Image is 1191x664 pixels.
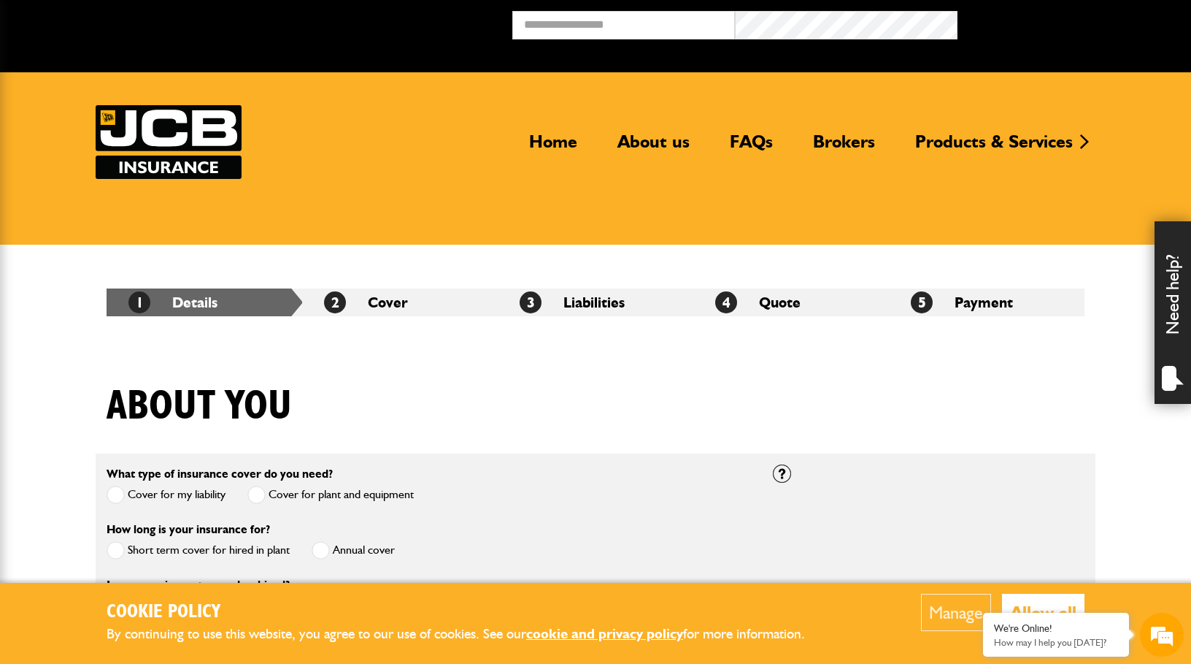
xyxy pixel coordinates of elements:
[606,131,701,164] a: About us
[312,541,395,560] label: Annual cover
[107,623,829,646] p: By continuing to use this website, you agree to our use of cookies. See our for more information.
[518,131,588,164] a: Home
[994,622,1118,635] div: We're Online!
[96,105,242,179] a: JCB Insurance Services
[1002,594,1084,631] button: Allow all
[520,291,541,313] span: 3
[802,131,886,164] a: Brokers
[719,131,784,164] a: FAQs
[107,486,226,504] label: Cover for my liability
[324,291,346,313] span: 2
[107,601,829,624] h2: Cookie Policy
[1155,221,1191,404] div: Need help?
[128,291,150,313] span: 1
[107,468,333,480] label: What type of insurance cover do you need?
[526,625,683,642] a: cookie and privacy policy
[693,289,889,316] li: Quote
[107,382,292,431] h1: About you
[715,291,737,313] span: 4
[904,131,1084,164] a: Products & Services
[302,289,498,316] li: Cover
[107,289,302,316] li: Details
[921,594,991,631] button: Manage
[107,579,290,591] label: Is your equipment owned or hired?
[96,105,242,179] img: JCB Insurance Services logo
[107,541,290,560] label: Short term cover for hired in plant
[994,637,1118,648] p: How may I help you today?
[498,289,693,316] li: Liabilities
[957,11,1180,34] button: Broker Login
[107,524,270,535] label: How long is your insurance for?
[247,486,414,504] label: Cover for plant and equipment
[889,289,1084,316] li: Payment
[911,291,933,313] span: 5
